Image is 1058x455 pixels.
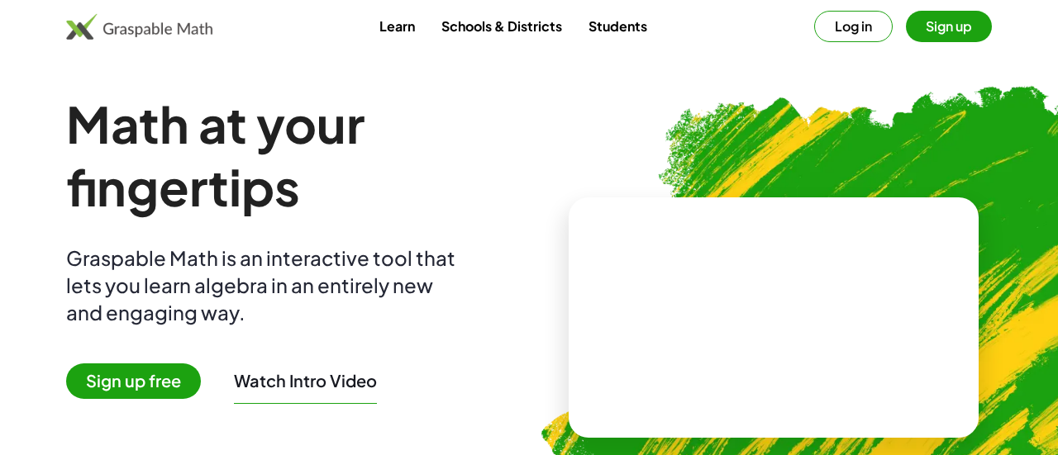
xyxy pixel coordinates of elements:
span: Sign up free [66,363,201,399]
button: Watch Intro Video [234,370,377,391]
a: Schools & Districts [428,11,575,41]
h1: Math at your fingertips [66,92,503,218]
video: What is this? This is dynamic math notation. Dynamic math notation plays a central role in how Gr... [650,255,898,379]
button: Sign up [906,11,992,42]
div: Graspable Math is an interactive tool that lets you learn algebra in an entirely new and engaging... [66,244,463,326]
a: Students [575,11,660,41]
button: Log in [814,11,893,42]
a: Learn [366,11,428,41]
